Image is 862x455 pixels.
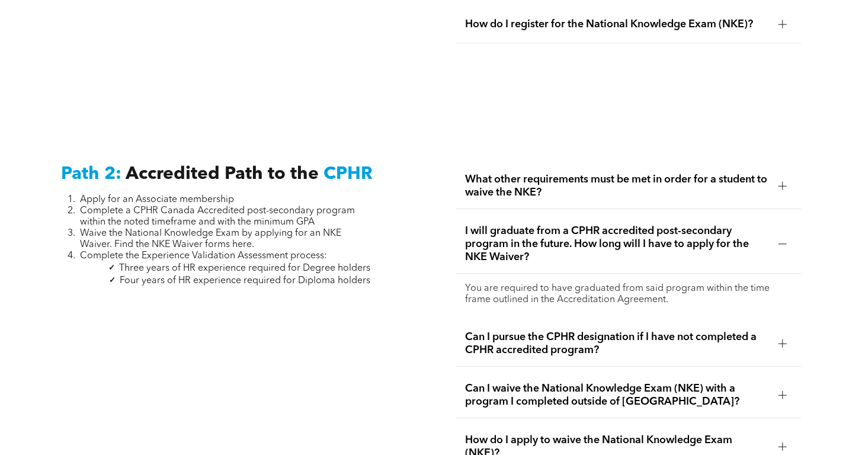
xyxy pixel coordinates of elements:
span: CPHR [323,165,373,183]
span: Complete the Experience Validation Assessment process: [80,251,327,261]
span: Complete a CPHR Canada Accredited post-secondary program within the noted timeframe and with the ... [80,206,355,227]
p: You are required to have graduated from said program within the time frame outlined in the Accred... [465,283,791,306]
span: Apply for an Associate membership [80,195,234,204]
span: Three years of HR experience required for Degree holders [119,264,370,273]
span: Four years of HR experience required for Diploma holders [120,276,370,286]
span: Path 2: [61,165,121,183]
span: Accredited Path to the [126,165,319,183]
span: Can I pursue the CPHR designation if I have not completed a CPHR accredited program? [465,331,769,357]
span: How do I register for the National Knowledge Exam (NKE)? [465,18,769,31]
span: Can I waive the National Knowledge Exam (NKE) with a program I completed outside of [GEOGRAPHIC_D... [465,382,769,408]
span: Waive the National Knowledge Exam by applying for an NKE Waiver. Find the NKE Waiver forms here. [80,229,341,249]
span: What other requirements must be met in order for a student to waive the NKE? [465,173,769,199]
span: I will graduate from a CPHR accredited post-secondary program in the future. How long will I have... [465,225,769,264]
